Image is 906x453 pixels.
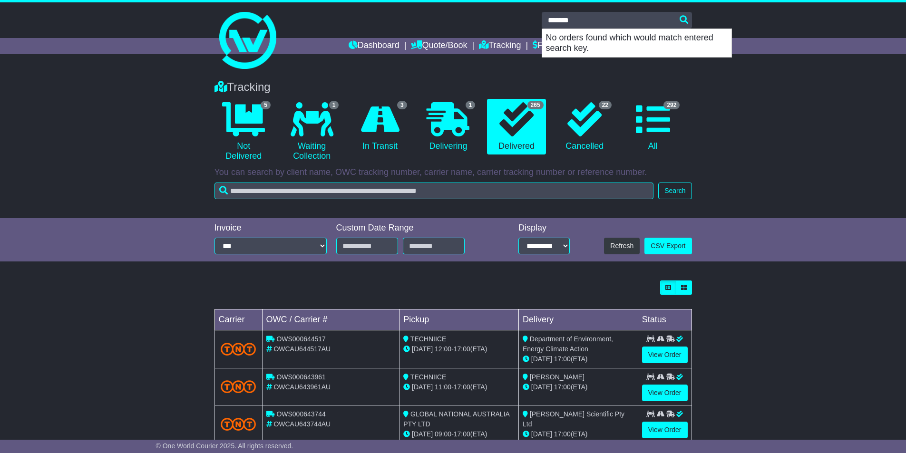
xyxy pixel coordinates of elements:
td: Carrier [214,309,262,330]
a: 1 Delivering [419,99,477,155]
a: 292 All [623,99,682,155]
span: 09:00 [435,430,451,438]
div: Invoice [214,223,327,233]
div: (ETA) [523,354,634,364]
span: OWCAU644517AU [273,345,331,353]
span: [DATE] [412,345,433,353]
span: [DATE] [531,430,552,438]
a: View Order [642,385,688,401]
td: OWC / Carrier # [262,309,399,330]
span: [DATE] [412,430,433,438]
span: 265 [527,101,544,109]
button: Refresh [604,238,640,254]
span: [PERSON_NAME] [530,373,585,381]
a: 265 Delivered [487,99,546,155]
div: Display [518,223,570,233]
div: - (ETA) [403,429,515,439]
span: [PERSON_NAME] Scientific Pty Ltd [523,410,624,428]
div: (ETA) [523,382,634,392]
a: Financials [533,38,576,54]
a: Tracking [479,38,521,54]
img: TNT_Domestic.png [221,380,256,393]
span: Department of Environment, Energy Climate Action [523,335,613,353]
span: TECHNIICE [410,335,446,343]
span: 292 [663,101,680,109]
span: OWCAU643961AU [273,383,331,391]
span: © One World Courier 2025. All rights reserved. [156,442,293,450]
span: 17:00 [554,430,571,438]
td: Status [638,309,692,330]
span: OWS000644517 [276,335,326,343]
span: TECHNIICE [410,373,446,381]
td: Delivery [518,309,638,330]
span: 17:00 [554,355,571,363]
button: Search [658,183,692,199]
div: Custom Date Range [336,223,489,233]
a: Quote/Book [411,38,467,54]
span: 17:00 [554,383,571,391]
span: GLOBAL NATIONAL AUSTRALIA PTY LTD [403,410,509,428]
a: 1 Waiting Collection [283,99,341,165]
span: 1 [329,101,339,109]
a: 5 Not Delivered [214,99,273,165]
span: 11:00 [435,383,451,391]
p: You can search by client name, OWC tracking number, carrier name, carrier tracking number or refe... [214,167,692,178]
span: 17:00 [454,383,470,391]
a: View Order [642,347,688,363]
div: (ETA) [523,429,634,439]
span: [DATE] [531,355,552,363]
div: - (ETA) [403,344,515,354]
span: 17:00 [454,430,470,438]
span: [DATE] [531,383,552,391]
a: View Order [642,422,688,438]
a: 3 In Transit [351,99,409,155]
div: - (ETA) [403,382,515,392]
img: TNT_Domestic.png [221,418,256,431]
span: OWS000643961 [276,373,326,381]
p: No orders found which would match entered search key. [542,29,731,57]
span: 17:00 [454,345,470,353]
a: 22 Cancelled [555,99,614,155]
span: OWCAU643744AU [273,420,331,428]
span: 3 [397,101,407,109]
td: Pickup [399,309,519,330]
a: CSV Export [644,238,692,254]
span: OWS000643744 [276,410,326,418]
span: [DATE] [412,383,433,391]
span: 5 [261,101,271,109]
span: 1 [466,101,476,109]
a: Dashboard [349,38,399,54]
img: TNT_Domestic.png [221,343,256,356]
span: 12:00 [435,345,451,353]
div: Tracking [210,80,697,94]
span: 22 [599,101,612,109]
